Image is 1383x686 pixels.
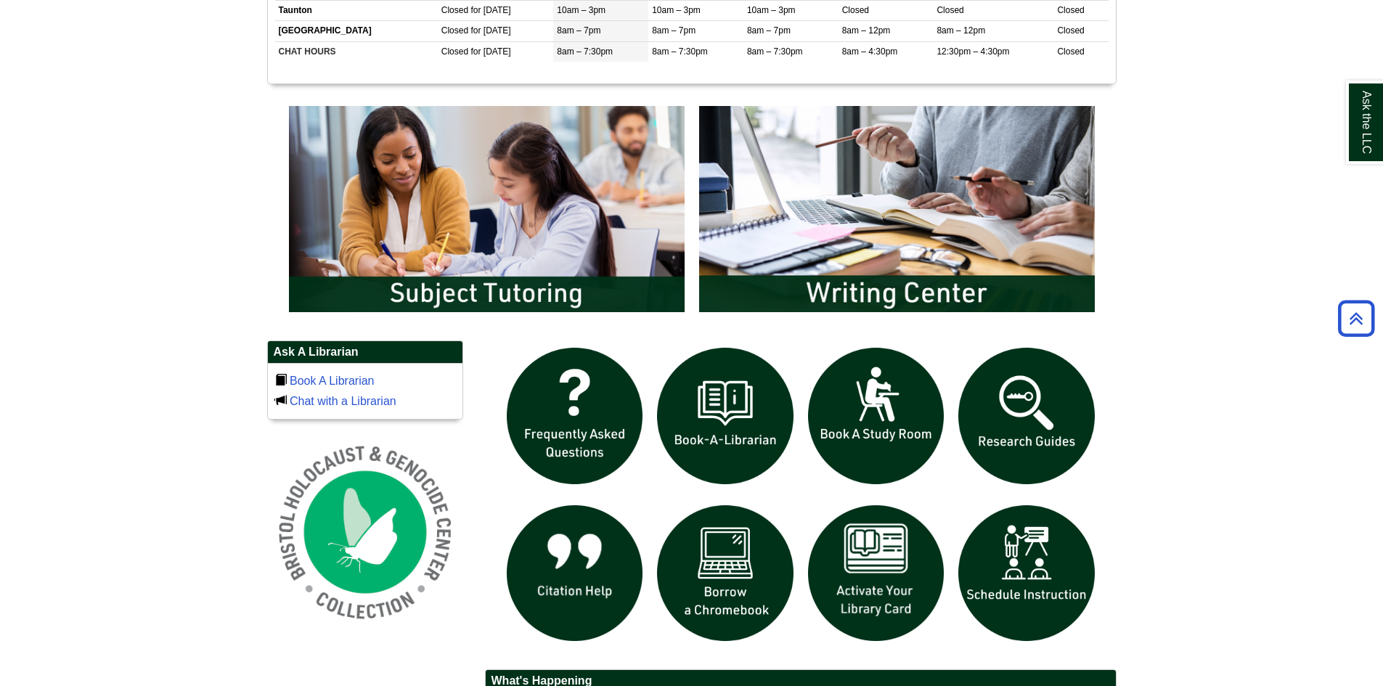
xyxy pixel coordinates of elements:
[650,498,801,649] img: Borrow a chromebook icon links to the borrow a chromebook web page
[557,46,613,57] span: 8am – 7:30pm
[470,5,510,15] span: for [DATE]
[499,340,1102,655] div: slideshow
[937,25,985,36] span: 8am – 12pm
[470,46,510,57] span: for [DATE]
[801,340,952,491] img: book a study room icon links to book a study room web page
[290,375,375,387] a: Book A Librarian
[937,5,963,15] span: Closed
[951,340,1102,491] img: Research Guides icon links to research guides web page
[290,395,396,407] a: Chat with a Librarian
[275,21,438,41] td: [GEOGRAPHIC_DATA]
[441,25,468,36] span: Closed
[470,25,510,36] span: for [DATE]
[275,41,438,62] td: CHAT HOURS
[441,46,468,57] span: Closed
[747,25,791,36] span: 8am – 7pm
[747,5,796,15] span: 10am – 3pm
[557,5,605,15] span: 10am – 3pm
[801,498,952,649] img: activate Library Card icon links to form to activate student ID into library card
[441,5,468,15] span: Closed
[1057,5,1084,15] span: Closed
[275,1,438,21] td: Taunton
[267,434,463,630] img: Holocaust and Genocide Collection
[842,46,898,57] span: 8am – 4:30pm
[652,46,708,57] span: 8am – 7:30pm
[652,25,695,36] span: 8am – 7pm
[747,46,803,57] span: 8am – 7:30pm
[282,99,692,319] img: Subject Tutoring Information
[1333,309,1379,328] a: Back to Top
[650,340,801,491] img: Book a Librarian icon links to book a librarian web page
[937,46,1009,57] span: 12:30pm – 4:30pm
[692,99,1102,319] img: Writing Center Information
[842,5,869,15] span: Closed
[951,498,1102,649] img: For faculty. Schedule Library Instruction icon links to form.
[1057,25,1084,36] span: Closed
[282,99,1102,326] div: slideshow
[268,341,462,364] h2: Ask A Librarian
[842,25,891,36] span: 8am – 12pm
[1057,46,1084,57] span: Closed
[499,340,650,491] img: frequently asked questions
[499,498,650,649] img: citation help icon links to citation help guide page
[652,5,701,15] span: 10am – 3pm
[557,25,600,36] span: 8am – 7pm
